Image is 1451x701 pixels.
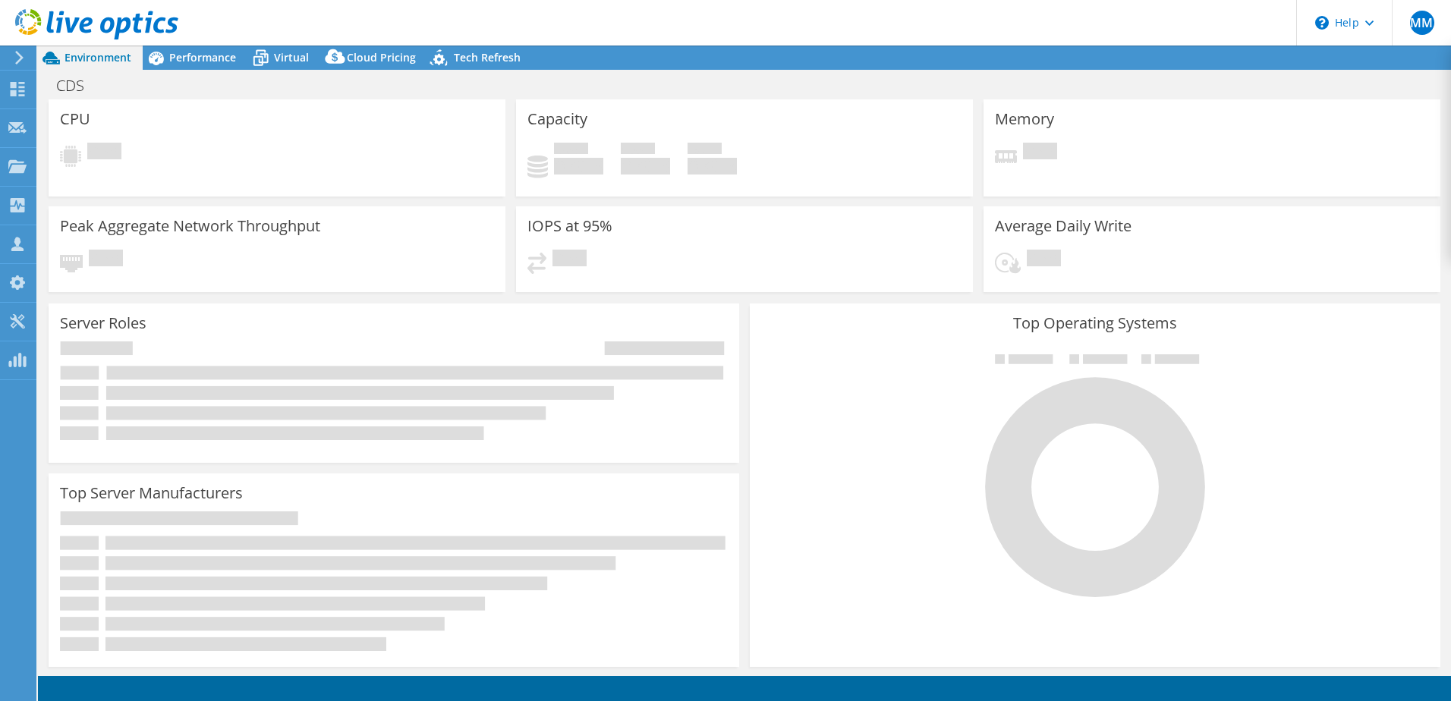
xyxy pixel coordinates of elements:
span: Used [554,143,588,158]
h4: 0 GiB [554,158,603,174]
h3: Capacity [527,111,587,127]
span: MM [1410,11,1434,35]
span: Pending [1023,143,1057,163]
span: Environment [65,50,131,64]
h3: IOPS at 95% [527,218,612,234]
span: Cloud Pricing [347,50,416,64]
h3: Peak Aggregate Network Throughput [60,218,320,234]
h3: Top Server Manufacturers [60,485,243,501]
span: Performance [169,50,236,64]
svg: \n [1315,16,1329,30]
span: Total [688,143,722,158]
span: Pending [1027,250,1061,270]
span: Virtual [274,50,309,64]
span: Pending [552,250,587,270]
h4: 0 GiB [688,158,737,174]
span: Pending [89,250,123,270]
span: Tech Refresh [454,50,521,64]
span: Free [621,143,655,158]
h3: Average Daily Write [995,218,1132,234]
span: Pending [87,143,121,163]
h3: Memory [995,111,1054,127]
h3: Server Roles [60,315,146,332]
h1: CDS [49,77,108,94]
h3: CPU [60,111,90,127]
h4: 0 GiB [621,158,670,174]
h3: Top Operating Systems [761,315,1429,332]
